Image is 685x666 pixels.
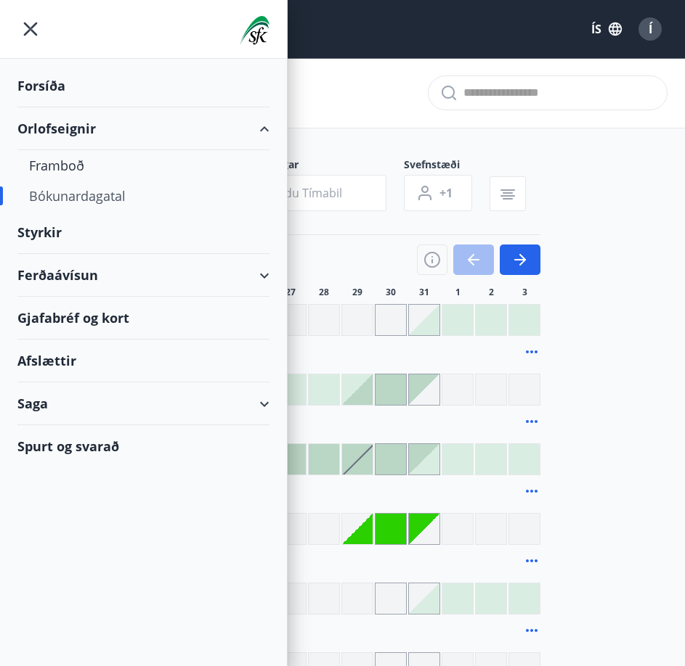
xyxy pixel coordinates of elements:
span: 2 [489,287,494,298]
span: Dagsetningar [232,157,404,175]
button: menu [17,16,44,42]
span: 27 [285,287,296,298]
span: 1 [455,287,461,298]
div: Bókunardagatal [29,181,258,211]
button: ÍS [583,16,630,42]
div: Orlofseignir [17,107,269,150]
span: 31 [419,287,429,298]
div: Saga [17,382,269,425]
span: 3 [522,287,527,298]
div: Framboð [29,150,258,181]
button: +1 [404,175,472,211]
span: Veldu tímabil [268,185,342,201]
div: Styrkir [17,211,269,254]
span: Í [649,21,652,37]
div: Afslættir [17,340,269,382]
span: 30 [386,287,396,298]
span: 28 [319,287,329,298]
div: Gjafabréf og kort [17,297,269,340]
span: Svefnstæði [404,157,490,175]
span: 29 [352,287,362,298]
button: Í [633,12,668,46]
div: Forsíða [17,65,269,107]
span: +1 [439,185,453,201]
div: Spurt og svarað [17,425,269,467]
img: union_logo [240,16,269,45]
div: Ferðaávísun [17,254,269,297]
button: Veldu tímabil [232,175,386,211]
